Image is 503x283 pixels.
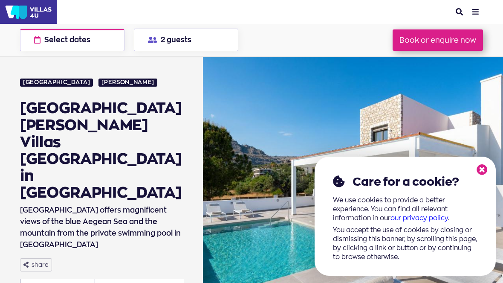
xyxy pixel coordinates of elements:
p: We use cookies to provide a better experience. You can find all relevant information in our . [333,196,478,223]
h2: Care for a cookie? [333,175,478,189]
div: [GEOGRAPHIC_DATA][PERSON_NAME] Villas [GEOGRAPHIC_DATA] in [GEOGRAPHIC_DATA] [20,99,181,201]
p: You accept the use of cookies by closing or dismissing this banner, by scrolling this page, by cl... [333,226,478,262]
button: Book or enquire now [393,29,483,51]
a: [GEOGRAPHIC_DATA] [20,79,93,87]
button: Select dates [20,29,124,51]
span: Select dates [44,36,90,44]
h1: [GEOGRAPHIC_DATA] offers magnificent views of the blue Aegean Sea and the mountain from the priva... [20,203,181,251]
a: our privacy policy [390,214,448,222]
a: [PERSON_NAME] [98,79,157,87]
button: 2 guests [134,29,238,51]
button: share [20,258,52,271]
